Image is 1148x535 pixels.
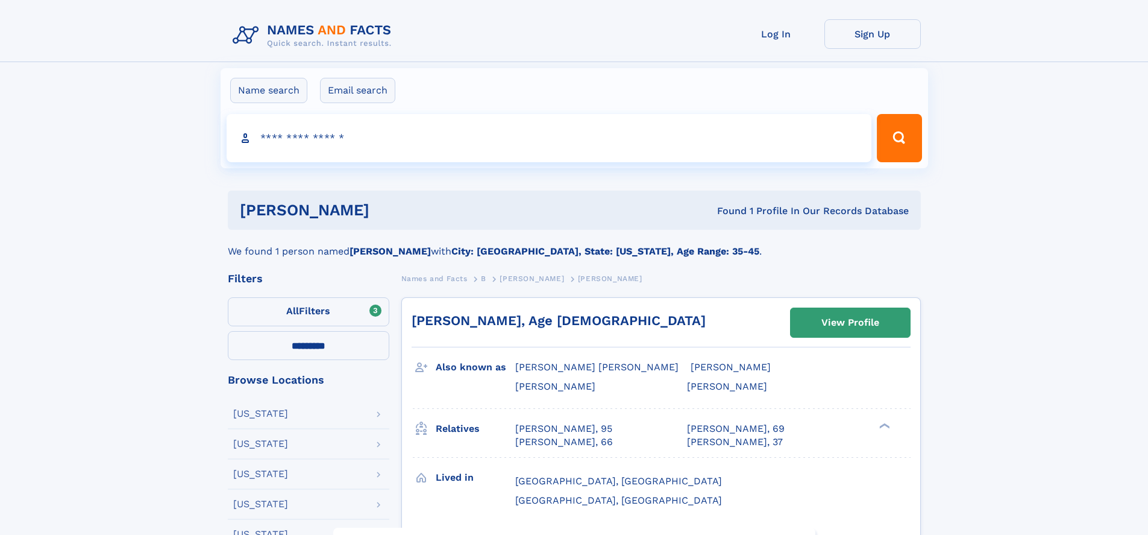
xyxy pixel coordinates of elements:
[578,274,642,283] span: [PERSON_NAME]
[687,422,785,435] a: [PERSON_NAME], 69
[515,435,613,449] a: [PERSON_NAME], 66
[320,78,395,103] label: Email search
[687,435,783,449] a: [PERSON_NAME], 37
[228,19,401,52] img: Logo Names and Facts
[436,357,515,378] h3: Also known as
[515,361,679,373] span: [PERSON_NAME] [PERSON_NAME]
[791,308,910,337] a: View Profile
[233,409,288,419] div: [US_STATE]
[230,78,307,103] label: Name search
[233,499,288,509] div: [US_STATE]
[436,467,515,488] h3: Lived in
[286,305,299,317] span: All
[436,419,515,439] h3: Relatives
[451,245,759,257] b: City: [GEOGRAPHIC_DATA], State: [US_STATE], Age Range: 35-45
[350,245,431,257] b: [PERSON_NAME]
[824,19,921,49] a: Sign Up
[228,297,389,326] label: Filters
[228,230,921,259] div: We found 1 person named with .
[728,19,824,49] a: Log In
[412,313,706,328] a: [PERSON_NAME], Age [DEMOGRAPHIC_DATA]
[233,439,288,449] div: [US_STATE]
[228,375,389,385] div: Browse Locations
[821,309,879,337] div: View Profile
[515,381,595,392] span: [PERSON_NAME]
[481,274,486,283] span: B
[233,469,288,479] div: [US_STATE]
[228,273,389,284] div: Filters
[876,422,891,429] div: ❯
[500,274,564,283] span: [PERSON_NAME]
[500,271,564,286] a: [PERSON_NAME]
[401,271,468,286] a: Names and Facts
[543,204,909,218] div: Found 1 Profile In Our Records Database
[691,361,771,373] span: [PERSON_NAME]
[240,203,544,218] h1: [PERSON_NAME]
[515,422,612,435] a: [PERSON_NAME], 95
[877,114,921,162] button: Search Button
[515,495,722,506] span: [GEOGRAPHIC_DATA], [GEOGRAPHIC_DATA]
[481,271,486,286] a: B
[687,381,767,392] span: [PERSON_NAME]
[227,114,872,162] input: search input
[515,475,722,487] span: [GEOGRAPHIC_DATA], [GEOGRAPHIC_DATA]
